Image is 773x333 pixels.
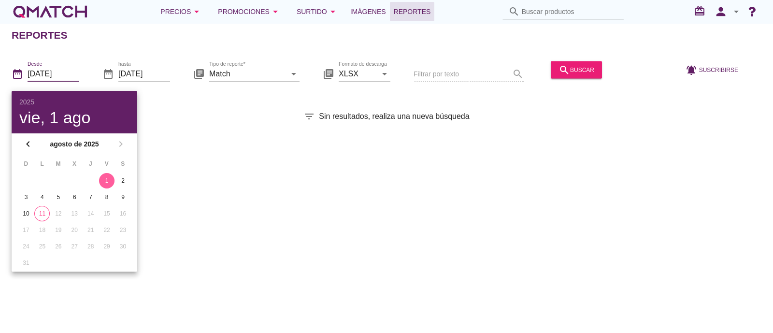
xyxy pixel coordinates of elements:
div: 7 [83,193,99,202]
i: redeem [694,5,709,17]
div: buscar [558,64,594,75]
div: 3 [18,193,34,202]
input: hasta [118,66,170,81]
button: 3 [18,189,34,205]
span: Imágenes [350,6,386,17]
div: 5 [51,193,66,202]
a: white-qmatch-logo [12,2,89,21]
button: Suscribirse [678,61,746,78]
a: Imágenes [346,2,390,21]
i: notifications_active [686,64,699,75]
input: Buscar productos [522,4,618,19]
i: library_books [193,68,205,79]
div: 2 [115,176,131,185]
button: buscar [551,61,602,78]
th: L [34,156,49,172]
span: Reportes [394,6,431,17]
i: arrow_drop_down [288,68,300,79]
th: S [115,156,130,172]
button: 2 [115,173,131,188]
i: arrow_drop_down [327,6,339,17]
input: Tipo de reporte* [209,66,286,81]
th: X [67,156,82,172]
i: arrow_drop_down [730,6,742,17]
button: Surtido [289,2,346,21]
input: Desde [28,66,79,81]
h2: Reportes [12,28,68,43]
th: D [18,156,33,172]
div: 8 [99,193,115,202]
button: Precios [153,2,210,21]
div: 10 [18,209,34,218]
div: Surtido [297,6,339,17]
button: 11 [34,206,50,221]
div: 2025 [19,99,129,105]
th: M [51,156,66,172]
button: Promociones [210,2,289,21]
span: Sin resultados, realiza una nueva búsqueda [319,111,469,122]
button: 1 [99,173,115,188]
i: chevron_left [22,138,34,150]
div: Precios [160,6,202,17]
div: 9 [115,193,131,202]
button: 9 [115,189,131,205]
div: vie, 1 ago [19,109,129,126]
i: person [711,5,730,18]
input: Formato de descarga [339,66,377,81]
button: 8 [99,189,115,205]
i: arrow_drop_down [191,6,202,17]
button: 5 [51,189,66,205]
div: Promociones [218,6,281,17]
strong: agosto de 2025 [37,139,112,149]
div: 4 [34,193,50,202]
th: J [83,156,98,172]
div: 1 [99,176,115,185]
i: arrow_drop_down [379,68,390,79]
div: 6 [67,193,82,202]
i: arrow_drop_down [270,6,281,17]
i: filter_list [303,111,315,122]
th: V [99,156,114,172]
button: 7 [83,189,99,205]
button: 10 [18,206,34,221]
i: date_range [102,68,114,79]
i: search [508,6,520,17]
span: Suscribirse [699,65,738,74]
button: 6 [67,189,82,205]
i: library_books [323,68,334,79]
button: 4 [34,189,50,205]
i: date_range [12,68,23,79]
a: Reportes [390,2,435,21]
i: search [558,64,570,75]
div: 11 [35,209,49,218]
